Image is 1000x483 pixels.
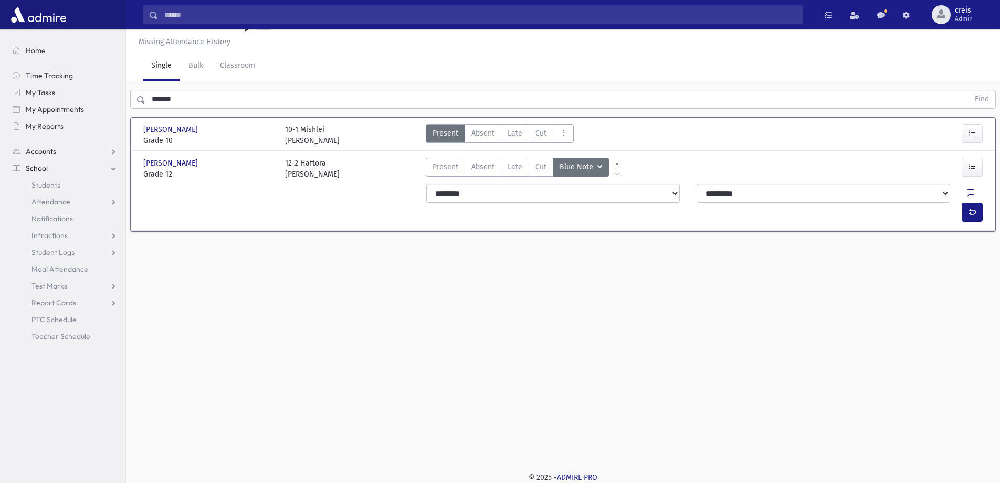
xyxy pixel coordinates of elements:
[4,101,125,118] a: My Appointments
[143,158,200,169] span: [PERSON_NAME]
[143,124,200,135] span: [PERSON_NAME]
[31,197,70,207] span: Attendance
[31,281,67,291] span: Test Marks
[955,15,973,23] span: Admin
[560,161,595,173] span: Blue Note
[471,161,494,172] span: Absent
[969,90,995,108] button: Find
[4,193,125,210] a: Attendance
[535,161,546,172] span: Cut
[4,227,125,244] a: Infractions
[433,161,458,172] span: Present
[4,160,125,177] a: School
[31,214,73,223] span: Notifications
[426,124,574,146] div: AttTypes
[4,278,125,294] a: Test Marks
[26,121,64,131] span: My Reports
[535,128,546,139] span: Cut
[143,135,275,146] span: Grade 10
[143,52,180,81] a: Single
[139,37,230,46] u: Missing Attendance History
[8,4,69,25] img: AdmirePro
[553,158,609,177] button: Blue Note
[4,67,125,84] a: Time Tracking
[26,88,55,97] span: My Tasks
[31,298,76,307] span: Report Cards
[31,264,88,274] span: Meal Attendance
[180,52,212,81] a: Bulk
[26,105,84,114] span: My Appointments
[4,143,125,160] a: Accounts
[4,294,125,311] a: Report Cards
[4,311,125,328] a: PTC Schedule
[26,147,56,156] span: Accounts
[433,128,458,139] span: Present
[471,128,494,139] span: Absent
[31,332,90,341] span: Teacher Schedule
[143,169,275,180] span: Grade 12
[143,472,983,483] div: © 2025 -
[4,328,125,345] a: Teacher Schedule
[426,158,609,180] div: AttTypes
[212,52,264,81] a: Classroom
[134,37,230,46] a: Missing Attendance History
[285,158,340,180] div: 12-2 Haftora [PERSON_NAME]
[31,248,75,257] span: Student Logs
[4,244,125,261] a: Student Logs
[508,128,522,139] span: Late
[4,42,125,59] a: Home
[31,315,77,324] span: PTC Schedule
[4,177,125,193] a: Students
[508,161,522,172] span: Late
[4,84,125,101] a: My Tasks
[26,71,73,80] span: Time Tracking
[4,210,125,227] a: Notifications
[4,261,125,278] a: Meal Attendance
[4,118,125,135] a: My Reports
[31,231,68,240] span: Infractions
[955,6,973,15] span: creis
[26,163,48,173] span: School
[285,124,340,146] div: 10-1 Mishlei [PERSON_NAME]
[158,5,803,24] input: Search
[26,46,46,55] span: Home
[31,180,60,190] span: Students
